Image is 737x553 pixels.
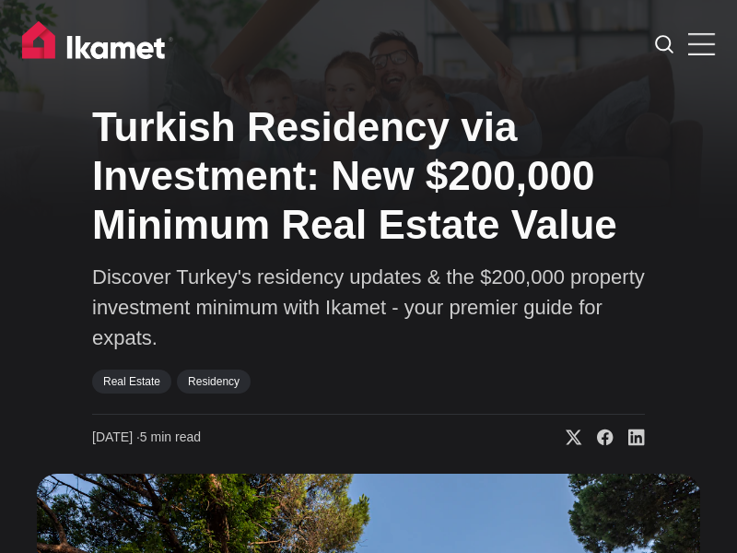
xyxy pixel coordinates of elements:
img: Ikamet home [22,21,173,67]
p: Discover Turkey's residency updates & the $200,000 property investment minimum with Ikamet - your... [92,262,645,353]
span: [DATE] ∙ [92,429,140,444]
a: Share on Linkedin [614,429,645,447]
a: Real Estate [92,370,171,394]
a: Share on Facebook [582,429,614,447]
time: 5 min read [92,429,201,447]
a: Residency [177,370,251,394]
h1: Turkish Residency via Investment: New $200,000 Minimum Real Estate Value [92,103,645,249]
a: Share on X [551,429,582,447]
